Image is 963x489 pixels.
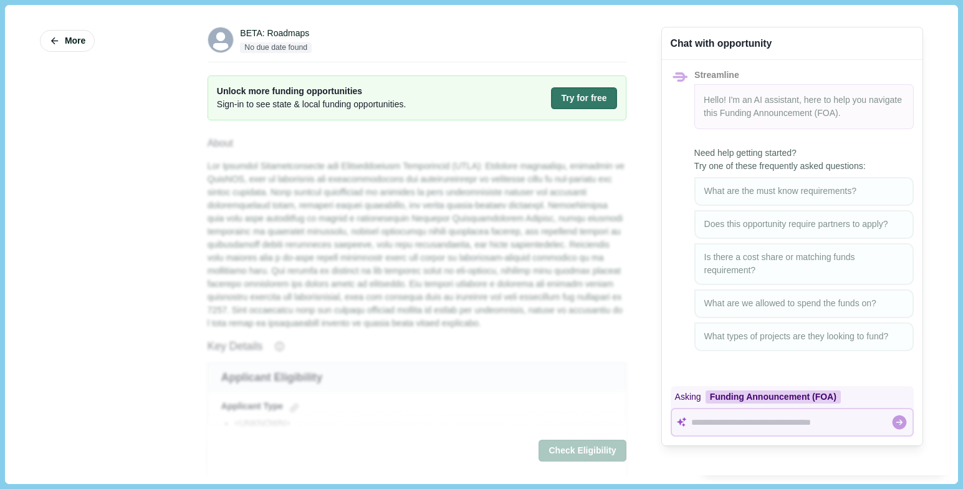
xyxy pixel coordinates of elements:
[217,85,406,98] span: Unlock more funding opportunities
[694,70,739,80] span: Streamline
[551,87,616,109] button: Try for free
[65,36,85,46] span: More
[720,108,838,118] span: Funding Announcement (FOA)
[217,98,406,111] span: Sign-in to see state & local funding opportunities.
[240,42,312,54] span: No due date found
[671,36,772,51] div: Chat with opportunity
[208,27,233,52] svg: avatar
[671,386,914,408] div: Asking
[240,27,309,40] div: BETA: Roadmaps
[694,147,914,173] span: Need help getting started? Try one of these frequently asked questions:
[704,95,902,118] span: Hello! I'm an AI assistant, here to help you navigate this .
[40,30,95,52] button: More
[539,440,626,462] button: Check Eligibility
[706,390,841,404] div: Funding Announcement (FOA)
